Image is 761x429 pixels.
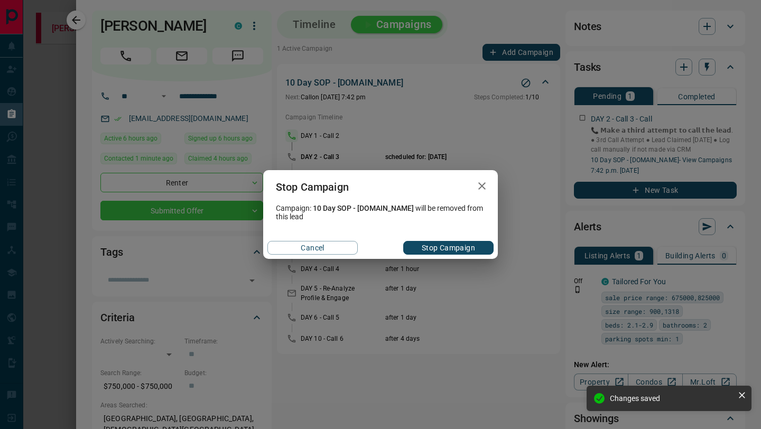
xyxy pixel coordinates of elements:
h2: Stop Campaign [263,170,361,204]
div: Campaign: will be removed from this lead [263,204,498,221]
button: Stop Campaign [403,241,494,255]
button: Cancel [267,241,358,255]
div: Changes saved [610,394,734,403]
span: 10 Day SOP - [DOMAIN_NAME] [313,204,414,212]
